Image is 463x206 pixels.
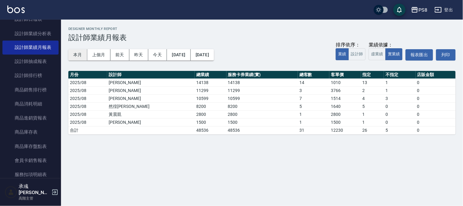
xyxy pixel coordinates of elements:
[298,71,329,79] th: 總客數
[418,6,427,14] div: PS8
[298,79,329,86] td: 14
[369,42,403,48] div: 業績依據：
[416,126,456,134] td: 0
[226,102,298,110] td: 8200
[298,126,329,134] td: 31
[385,48,403,60] button: 實業績
[226,118,298,126] td: 1500
[2,12,59,26] a: 設計師日報表
[68,49,87,61] button: 本月
[195,126,226,134] td: 48536
[361,94,384,102] td: 4
[416,102,456,110] td: 0
[384,126,415,134] td: 5
[298,110,329,118] td: 1
[2,83,59,97] a: 商品銷售排行榜
[68,86,107,94] td: 2025/08
[361,118,384,126] td: 1
[5,186,17,198] img: Person
[226,79,298,86] td: 14138
[2,125,59,139] a: 商品庫存表
[68,79,107,86] td: 2025/08
[107,71,195,79] th: 設計師
[19,196,50,201] p: 高階主管
[195,86,226,94] td: 11299
[226,94,298,102] td: 10599
[406,49,433,61] button: 報表匯出
[107,94,195,102] td: [PERSON_NAME]
[19,183,50,196] h5: 承彧[PERSON_NAME]
[329,118,361,126] td: 1500
[361,71,384,79] th: 指定
[361,102,384,110] td: 5
[129,49,148,61] button: 昨天
[2,168,59,182] a: 服務扣項明細表
[2,140,59,154] a: 商品庫存盤點表
[167,49,190,61] button: [DATE]
[110,49,129,61] button: 前天
[393,4,406,16] button: save
[107,86,195,94] td: [PERSON_NAME]
[416,86,456,94] td: 0
[409,4,430,16] button: PS8
[195,102,226,110] td: 8200
[195,71,226,79] th: 總業績
[195,79,226,86] td: 14138
[361,86,384,94] td: 2
[384,86,415,94] td: 1
[298,94,329,102] td: 7
[2,154,59,168] a: 會員卡銷售報表
[68,118,107,126] td: 2025/08
[329,110,361,118] td: 2800
[298,118,329,126] td: 1
[68,102,107,110] td: 2025/08
[298,86,329,94] td: 3
[226,126,298,134] td: 48536
[191,49,214,61] button: [DATE]
[384,102,415,110] td: 0
[329,71,361,79] th: 客單價
[329,102,361,110] td: 1640
[384,79,415,86] td: 1
[349,48,366,60] button: 設計師
[329,94,361,102] td: 1514
[195,94,226,102] td: 10599
[195,118,226,126] td: 1500
[361,110,384,118] td: 1
[226,71,298,79] th: 服務卡券業績(實)
[432,4,456,16] button: 登出
[361,126,384,134] td: 26
[2,97,59,111] a: 商品消耗明細
[68,126,107,134] td: 合計
[2,55,59,69] a: 設計師抽成報表
[68,110,107,118] td: 2025/08
[107,102,195,110] td: 然徨[PERSON_NAME]
[68,33,456,42] h3: 設計師業績月報表
[68,71,107,79] th: 月份
[107,118,195,126] td: [PERSON_NAME]
[416,94,456,102] td: 0
[7,6,25,13] img: Logo
[2,41,59,55] a: 設計師業績月報表
[195,110,226,118] td: 2800
[107,110,195,118] td: 黃晨凱
[68,27,456,31] h2: Designer Monthly Report
[68,71,456,134] table: a dense table
[2,111,59,125] a: 商品進銷貨報表
[416,79,456,86] td: 0
[226,86,298,94] td: 11299
[329,126,361,134] td: 12230
[336,48,349,60] button: 業績
[107,79,195,86] td: [PERSON_NAME]
[2,69,59,83] a: 設計師排行榜
[384,110,415,118] td: 0
[336,42,366,48] div: 排序依序：
[148,49,167,61] button: 今天
[384,94,415,102] td: 3
[436,49,456,61] button: 列印
[416,110,456,118] td: 0
[329,86,361,94] td: 3766
[369,48,386,60] button: 虛業績
[329,79,361,86] td: 1010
